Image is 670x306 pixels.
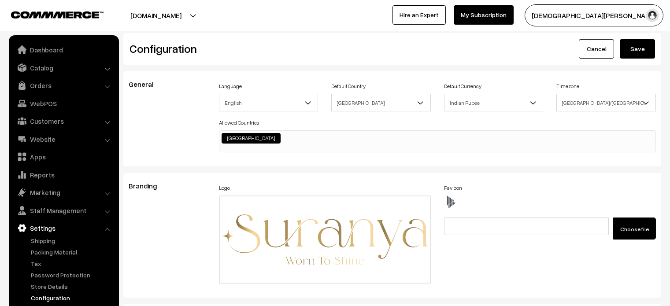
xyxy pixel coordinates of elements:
[11,203,116,218] a: Staff Management
[11,77,116,93] a: Orders
[620,39,655,59] button: Save
[444,184,462,192] label: Favicon
[557,95,655,111] span: Asia/Kolkata
[11,60,116,76] a: Catalog
[11,149,116,165] a: Apps
[219,95,318,111] span: English
[11,220,116,236] a: Settings
[29,259,116,268] a: Tax
[29,270,116,280] a: Password Protection
[331,82,366,90] label: Default Country
[219,82,242,90] label: Language
[332,95,430,111] span: India
[219,184,230,192] label: Logo
[646,9,659,22] img: user
[129,181,167,190] span: Branding
[11,11,104,18] img: COMMMERCE
[11,42,116,58] a: Dashboard
[444,82,481,90] label: Default Currency
[11,167,116,183] a: Reports
[579,39,614,59] a: Cancel
[29,236,116,245] a: Shipping
[29,247,116,257] a: Packing Material
[222,133,281,144] li: India
[29,282,116,291] a: Store Details
[525,4,663,26] button: [DEMOGRAPHIC_DATA][PERSON_NAME]
[11,184,116,200] a: Marketing
[444,95,543,111] span: Indian Rupee
[129,80,164,88] span: General
[556,82,579,90] label: Timezone
[130,42,386,55] h2: Configuration
[11,113,116,129] a: Customers
[29,293,116,302] a: Configuration
[444,94,544,111] span: Indian Rupee
[556,94,656,111] span: Asia/Kolkata
[444,195,457,209] img: favicon.ico
[11,96,116,111] a: WebPOS
[331,94,431,111] span: India
[11,131,116,147] a: Website
[392,5,446,25] a: Hire an Expert
[620,226,649,232] span: Choose file
[219,119,259,127] label: Allowed Countries
[11,9,88,19] a: COMMMERCE
[454,5,514,25] a: My Subscription
[219,94,318,111] span: English
[100,4,212,26] button: [DOMAIN_NAME]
